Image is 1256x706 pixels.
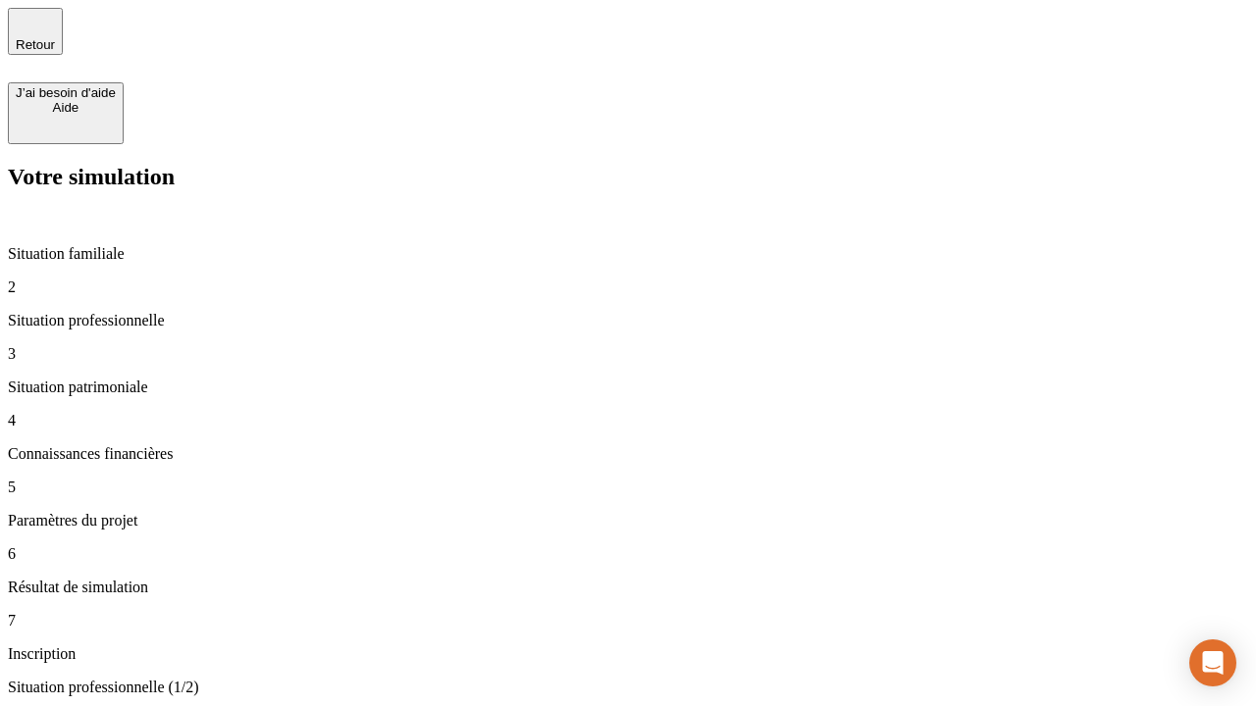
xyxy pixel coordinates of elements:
p: Situation familiale [8,245,1248,263]
p: 5 [8,479,1248,496]
p: Connaissances financières [8,445,1248,463]
span: Retour [16,37,55,52]
p: Situation professionnelle (1/2) [8,679,1248,696]
button: Retour [8,8,63,55]
p: Résultat de simulation [8,579,1248,596]
p: Situation patrimoniale [8,378,1248,396]
p: 3 [8,345,1248,363]
button: J’ai besoin d'aideAide [8,82,124,144]
p: 4 [8,412,1248,429]
p: Situation professionnelle [8,312,1248,329]
p: 2 [8,278,1248,296]
div: Aide [16,100,116,115]
div: J’ai besoin d'aide [16,85,116,100]
p: 7 [8,612,1248,630]
h2: Votre simulation [8,164,1248,190]
p: Inscription [8,645,1248,663]
p: Paramètres du projet [8,512,1248,529]
p: 6 [8,545,1248,563]
div: Open Intercom Messenger [1189,639,1236,686]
